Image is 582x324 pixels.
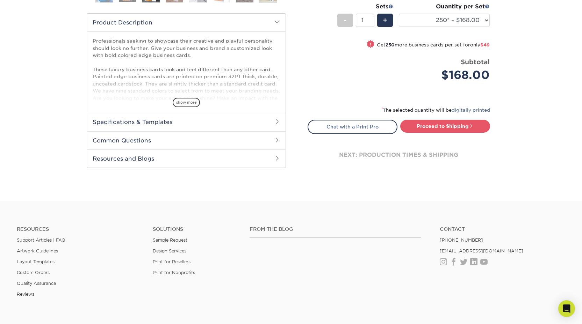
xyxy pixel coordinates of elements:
[250,226,421,232] h4: From the Blog
[17,237,65,243] a: Support Articles | FAQ
[308,120,397,134] a: Chat with a Print Pro
[369,41,371,48] span: !
[153,237,187,243] a: Sample Request
[480,42,490,47] span: $49
[337,2,393,11] div: Sets
[399,2,490,11] div: Quantity per Set
[173,98,200,107] span: show more
[452,108,490,113] a: digitally printed
[17,292,34,297] a: Reviews
[17,270,50,275] a: Custom Orders
[153,248,186,253] a: Design Services
[383,15,387,25] span: +
[404,67,490,83] div: $168.00
[93,37,280,172] p: Professionals seeking to showcase their creative and playful personality should look no further. ...
[17,226,142,232] h4: Resources
[17,259,55,264] a: Layout Templates
[17,248,58,253] a: Artwork Guidelines
[17,281,56,286] a: Quality Assurance
[386,42,395,47] strong: 250
[87,149,286,168] h2: Resources and Blogs
[153,270,195,275] a: Print for Nonprofits
[440,237,483,243] a: [PHONE_NUMBER]
[87,14,286,31] h2: Product Description
[377,42,490,49] small: Get more business cards per set for
[87,113,286,131] h2: Specifications & Templates
[440,248,523,253] a: [EMAIL_ADDRESS][DOMAIN_NAME]
[461,58,490,66] strong: Subtotal
[470,42,490,47] span: only
[381,108,490,113] small: The selected quantity will be
[153,226,239,232] h4: Solutions
[440,226,565,232] a: Contact
[558,300,575,317] div: Open Intercom Messenger
[153,259,191,264] a: Print for Resellers
[344,15,347,25] span: -
[87,131,286,149] h2: Common Questions
[400,120,490,132] a: Proceed to Shipping
[308,134,490,176] div: next: production times & shipping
